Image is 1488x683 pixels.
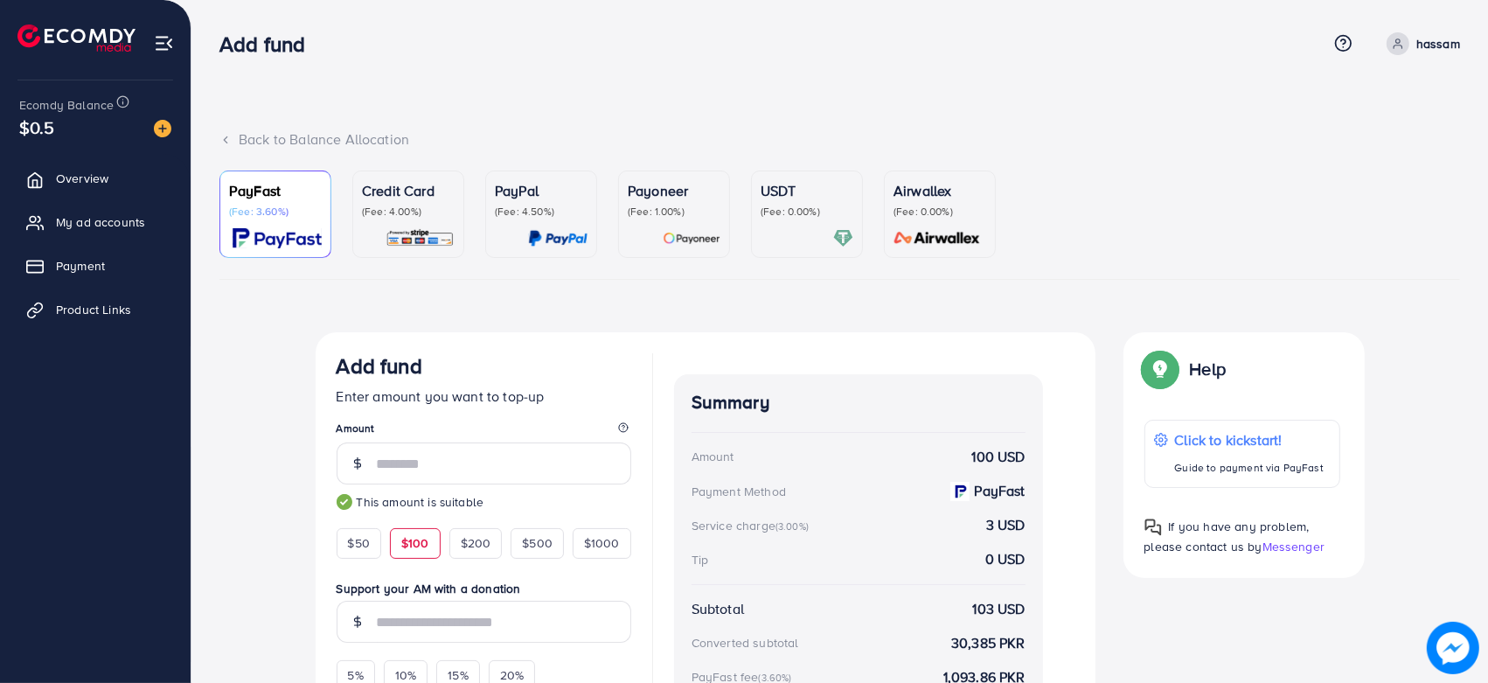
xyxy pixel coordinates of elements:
h3: Add fund [337,353,422,379]
p: (Fee: 1.00%) [628,205,720,219]
div: Service charge [692,517,814,534]
img: Popup guide [1144,353,1176,385]
img: image [154,120,171,137]
img: card [528,228,588,248]
strong: 100 USD [972,447,1026,467]
div: Tip [692,551,708,568]
a: hassam [1380,32,1460,55]
img: logo [17,24,136,52]
p: Payoneer [628,180,720,201]
span: My ad accounts [56,213,145,231]
p: Credit Card [362,180,455,201]
label: Support your AM with a donation [337,580,631,597]
span: $100 [401,534,429,552]
strong: 103 USD [973,599,1026,619]
img: image [1432,627,1474,669]
div: Converted subtotal [692,634,799,652]
p: PayPal [495,180,588,201]
p: USDT [761,180,853,201]
span: Payment [56,257,105,275]
img: card [888,228,986,248]
img: card [833,228,853,248]
img: payment [950,482,970,501]
a: My ad accounts [13,205,177,240]
span: Ecomdy Balance [19,96,114,114]
strong: 3 USD [986,515,1026,535]
img: Popup guide [1144,519,1162,536]
p: (Fee: 4.00%) [362,205,455,219]
p: (Fee: 3.60%) [229,205,322,219]
p: PayFast [229,180,322,201]
span: If you have any problem, please contact us by [1144,518,1310,555]
span: $500 [522,534,553,552]
small: (3.00%) [775,519,809,533]
img: card [663,228,720,248]
p: (Fee: 0.00%) [893,205,986,219]
span: Product Links [56,301,131,318]
p: Click to kickstart! [1175,429,1324,450]
div: Back to Balance Allocation [219,129,1460,150]
span: Overview [56,170,108,187]
a: Payment [13,248,177,283]
span: $1000 [584,534,620,552]
legend: Amount [337,421,631,443]
img: card [233,228,322,248]
h3: Add fund [219,31,319,57]
span: $200 [461,534,491,552]
small: This amount is suitable [337,493,631,511]
span: $0.5 [19,115,55,140]
span: $50 [348,534,370,552]
div: Payment Method [692,483,786,500]
a: Product Links [13,292,177,327]
div: Amount [692,448,734,465]
img: card [386,228,455,248]
span: Messenger [1262,538,1325,555]
img: guide [337,494,352,510]
h4: Summary [692,392,1026,414]
p: Guide to payment via PayFast [1175,457,1324,478]
p: Airwallex [893,180,986,201]
p: (Fee: 0.00%) [761,205,853,219]
div: Subtotal [692,599,744,619]
strong: PayFast [975,481,1026,501]
a: Overview [13,161,177,196]
p: (Fee: 4.50%) [495,205,588,219]
p: Enter amount you want to top-up [337,386,631,407]
p: Help [1190,359,1227,380]
strong: 30,385 PKR [951,633,1026,653]
strong: 0 USD [985,549,1026,569]
img: menu [154,33,174,53]
p: hassam [1416,33,1460,54]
